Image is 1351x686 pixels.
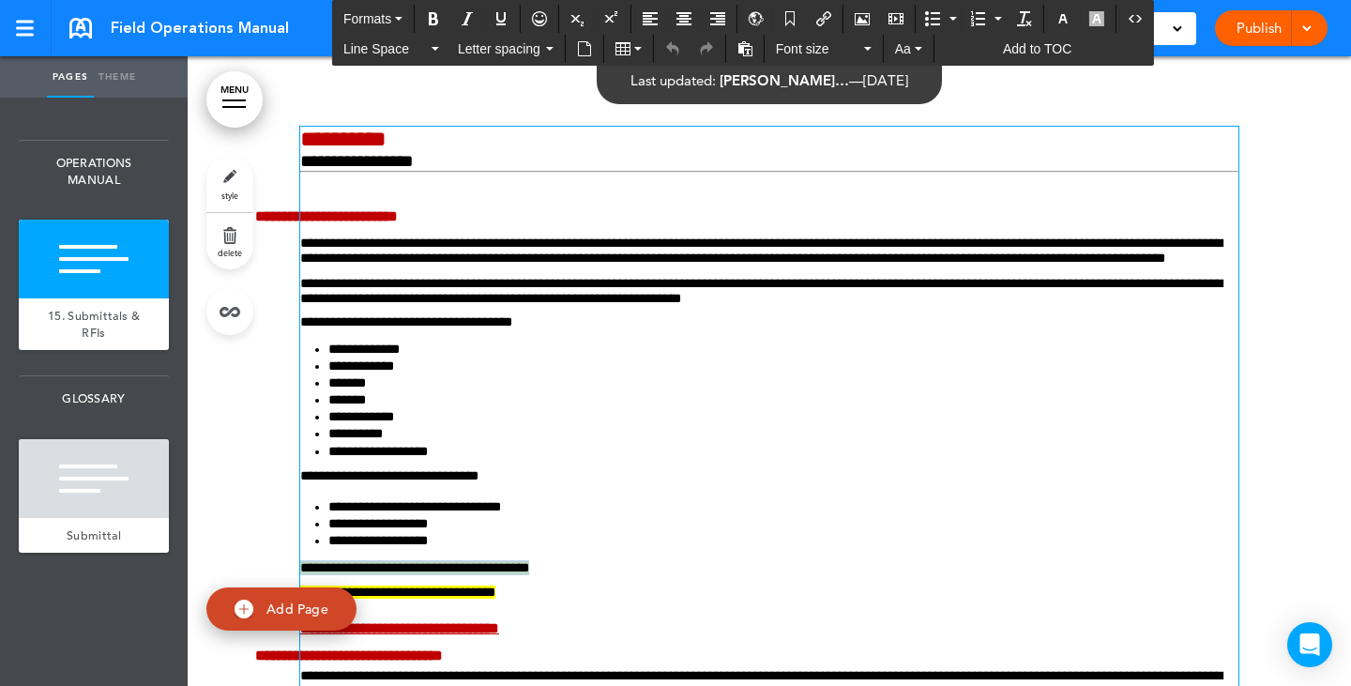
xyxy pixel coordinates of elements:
[657,35,689,63] div: Undo
[19,141,169,202] span: OPERATIONS MANUAL
[1287,622,1332,667] div: Open Intercom Messenger
[94,56,141,98] a: Theme
[221,190,238,201] span: style
[691,35,722,63] div: Redo
[720,71,849,89] span: [PERSON_NAME]…
[111,18,289,38] span: Field Operations Manual
[206,587,357,632] a: Add Page
[266,601,328,617] span: Add Page
[206,156,253,212] a: style
[19,518,169,554] a: Submittal
[235,600,253,618] img: add.svg
[776,39,860,58] span: Font size
[67,527,121,543] span: Submittal
[630,73,908,87] div: —
[458,39,542,58] span: Letter spacing
[47,56,94,98] a: Pages
[630,71,716,89] span: Last updated:
[206,213,253,269] a: delete
[206,71,263,128] a: MENU
[607,35,650,63] div: Table
[569,35,600,63] div: Insert document
[863,71,908,89] span: [DATE]
[19,376,169,421] span: GLOSSARY
[729,35,761,63] div: Paste as text
[48,308,140,341] span: 15. Submittals & RFIs
[19,298,169,350] a: 15. Submittals & RFIs
[343,39,428,58] span: Line Space
[218,247,242,258] span: delete
[1229,10,1288,46] a: Publish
